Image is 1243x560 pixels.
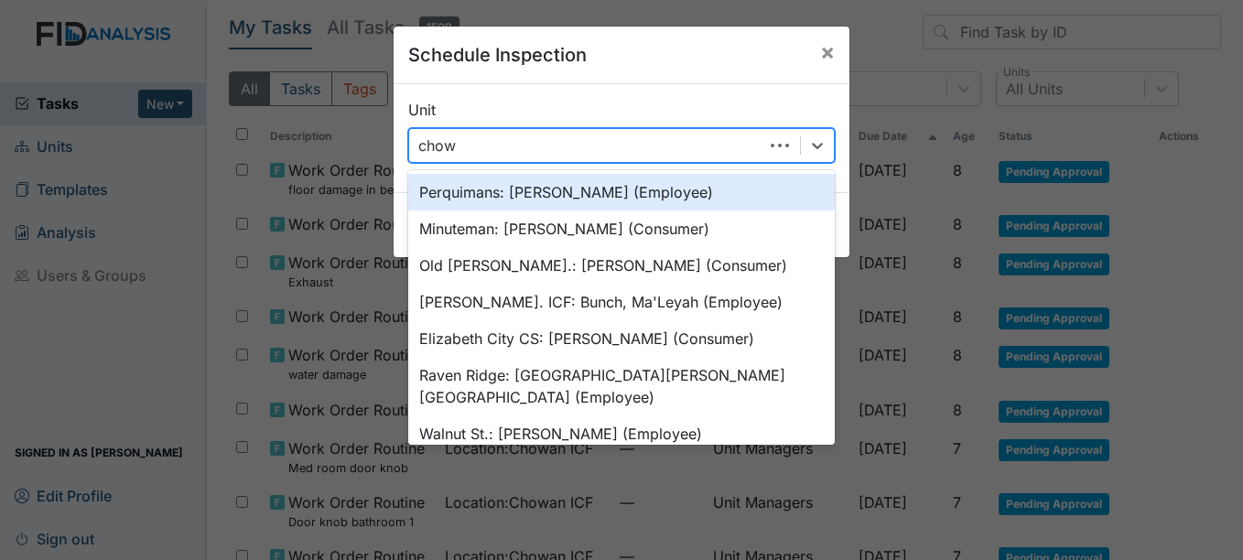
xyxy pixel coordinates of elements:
h5: Schedule Inspection [408,41,587,69]
div: Elizabeth City CS: [PERSON_NAME] (Consumer) [408,320,835,357]
div: Walnut St.: [PERSON_NAME] (Employee) [408,415,835,452]
div: Minuteman: [PERSON_NAME] (Consumer) [408,210,835,247]
div: Old [PERSON_NAME].: [PERSON_NAME] (Consumer) [408,247,835,284]
div: Raven Ridge: [GEOGRAPHIC_DATA][PERSON_NAME][GEOGRAPHIC_DATA] (Employee) [408,357,835,415]
span: × [820,38,835,65]
button: Close [805,27,849,78]
div: [PERSON_NAME]. ICF: Bunch, Ma'Leyah (Employee) [408,284,835,320]
div: Perquimans: [PERSON_NAME] (Employee) [408,174,835,210]
label: Unit [408,99,436,121]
